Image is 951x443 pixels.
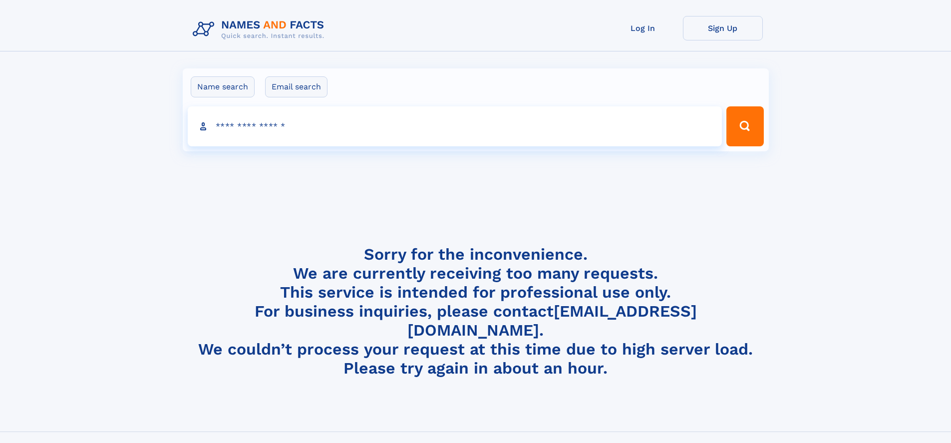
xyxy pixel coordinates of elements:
[189,16,332,43] img: Logo Names and Facts
[188,106,722,146] input: search input
[683,16,763,40] a: Sign Up
[191,76,255,97] label: Name search
[603,16,683,40] a: Log In
[407,302,697,340] a: [EMAIL_ADDRESS][DOMAIN_NAME]
[726,106,763,146] button: Search Button
[189,245,763,378] h4: Sorry for the inconvenience. We are currently receiving too many requests. This service is intend...
[265,76,327,97] label: Email search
